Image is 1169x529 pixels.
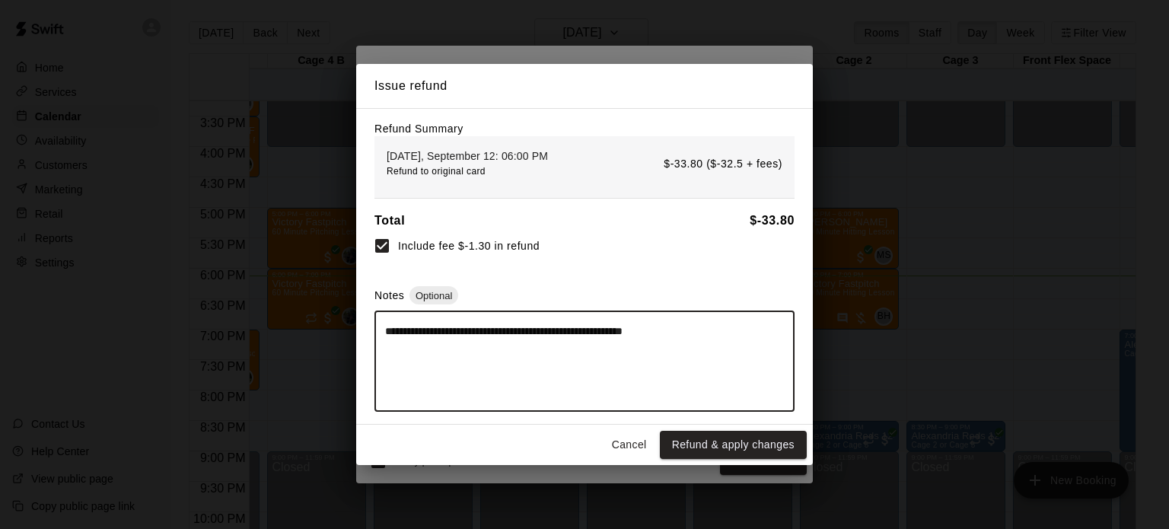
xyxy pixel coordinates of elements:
span: Include fee $-1.30 in refund [398,238,540,254]
label: Notes [374,289,404,301]
label: Refund Summary [374,123,463,135]
p: [DATE], September 12: 06:00 PM [387,148,548,164]
h2: Issue refund [356,64,813,108]
span: Optional [409,290,458,301]
button: Refund & apply changes [660,431,807,459]
h6: $ -33.80 [750,211,795,231]
button: Cancel [605,431,654,459]
h6: Total [374,211,405,231]
p: $-33.80 ($-32.5 + fees) [664,156,782,172]
span: Refund to original card [387,166,486,177]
